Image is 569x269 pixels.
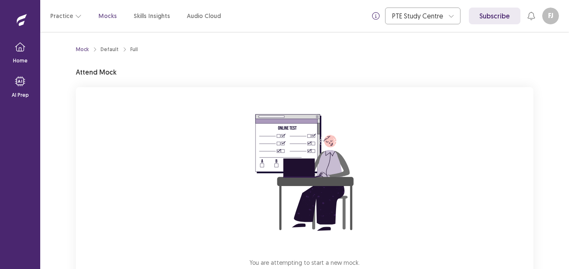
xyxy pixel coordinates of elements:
button: Practice [50,8,82,23]
a: Skills Insights [134,12,170,21]
a: Audio Cloud [187,12,221,21]
button: info [368,8,383,23]
p: AI Prep [12,91,29,99]
p: Attend Mock [76,67,116,77]
a: Mock [76,46,89,53]
div: PTE Study Centre [392,8,444,24]
p: Home [13,57,28,65]
button: FJ [542,8,559,24]
div: Full [130,46,138,53]
div: Default [101,46,119,53]
img: attend-mock [229,97,380,248]
a: Mocks [98,12,117,21]
nav: breadcrumb [76,46,138,53]
a: Subscribe [469,8,520,24]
